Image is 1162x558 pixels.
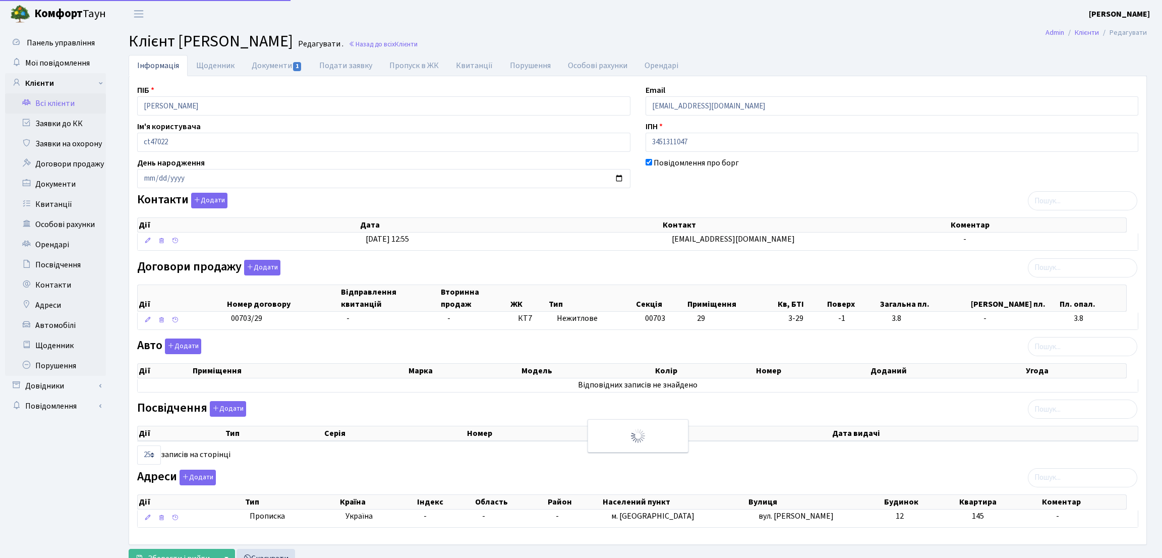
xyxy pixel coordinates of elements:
span: м. [GEOGRAPHIC_DATA] [611,511,694,522]
span: - [482,511,485,522]
span: вул. [PERSON_NAME] [759,511,834,522]
th: Номер [466,426,633,440]
span: Україна [345,511,416,522]
th: Колір [654,364,754,378]
a: Квитанції [5,194,106,214]
label: ПІБ [137,84,154,96]
th: Область [474,495,547,509]
a: Щоденник [5,336,106,356]
a: Назад до всіхКлієнти [348,39,418,49]
button: Контакти [191,193,227,208]
span: Мої повідомлення [25,58,90,69]
button: Переключити навігацію [126,6,151,22]
th: Вторинна продаж [440,285,509,311]
th: Пл. опал. [1059,285,1126,311]
a: Контакти [5,275,106,295]
th: Дії [138,218,359,232]
label: Повідомлення про борг [654,157,739,169]
th: [PERSON_NAME] пл. [970,285,1059,311]
a: Додати [242,258,280,275]
a: Особові рахунки [559,55,636,76]
li: Редагувати [1099,27,1147,38]
b: [PERSON_NAME] [1089,9,1150,20]
th: Кв, БТІ [777,285,826,311]
th: Приміщення [192,364,408,378]
th: Секція [635,285,686,311]
span: - [963,234,966,245]
label: Договори продажу [137,260,280,275]
th: Дії [138,285,226,311]
a: Пропуск в ЖК [381,55,447,76]
a: Особові рахунки [5,214,106,235]
th: Номер договору [226,285,340,311]
label: Email [646,84,665,96]
a: Порушення [5,356,106,376]
input: Пошук... [1028,468,1137,487]
button: Договори продажу [244,260,280,275]
input: Пошук... [1028,337,1137,356]
a: Всі клієнти [5,93,106,114]
a: Додати [162,337,201,355]
a: Документи [243,55,311,76]
th: Модель [520,364,654,378]
th: Серія [323,426,466,440]
span: 3.8 [892,313,975,324]
button: Адреси [180,470,216,485]
th: Тип [548,285,635,311]
button: Авто [165,339,201,354]
span: - [556,511,559,522]
a: Щоденник [188,55,243,76]
span: 145 [972,511,984,522]
th: Приміщення [686,285,776,311]
th: Контакт [662,218,950,232]
img: Обробка... [630,428,646,444]
span: Клієнти [395,39,418,49]
a: Панель управління [5,33,106,53]
a: Посвідчення [5,255,106,275]
td: Відповідних записів не знайдено [138,378,1138,392]
th: Дії [138,495,244,509]
th: Вулиця [747,495,883,509]
span: -1 [838,313,884,324]
button: Посвідчення [210,401,246,417]
span: 3.8 [1074,313,1134,324]
span: КТ7 [518,313,549,324]
span: [EMAIL_ADDRESS][DOMAIN_NAME] [672,234,795,245]
th: Видано [633,426,831,440]
label: записів на сторінці [137,445,230,465]
a: Порушення [501,55,559,76]
th: Квартира [958,495,1041,509]
span: Таун [34,6,106,23]
th: ЖК [509,285,548,311]
th: Дії [138,364,192,378]
th: Номер [755,364,869,378]
label: ІПН [646,121,663,133]
span: 12 [896,511,904,522]
a: Орендарі [5,235,106,255]
span: - [983,313,1066,324]
th: Район [547,495,602,509]
a: Договори продажу [5,154,106,174]
a: Повідомлення [5,396,106,416]
select: записів на сторінці [137,445,161,465]
th: Доданий [869,364,1025,378]
span: [DATE] 12:55 [366,234,409,245]
span: - [424,511,427,522]
th: Країна [339,495,416,509]
span: - [447,313,450,324]
label: Адреси [137,470,216,485]
a: Додати [189,191,227,209]
a: Автомобілі [5,315,106,336]
small: Редагувати . [296,39,343,49]
label: Посвідчення [137,401,246,417]
label: День народження [137,157,205,169]
input: Пошук... [1028,258,1137,277]
a: Admin [1045,27,1064,38]
span: 00703 [645,313,665,324]
th: Індекс [416,495,474,509]
a: Заявки на охорону [5,134,106,154]
a: Довідники [5,376,106,396]
a: Додати [177,468,216,485]
span: Нежитлове [557,313,637,324]
a: Адреси [5,295,106,315]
